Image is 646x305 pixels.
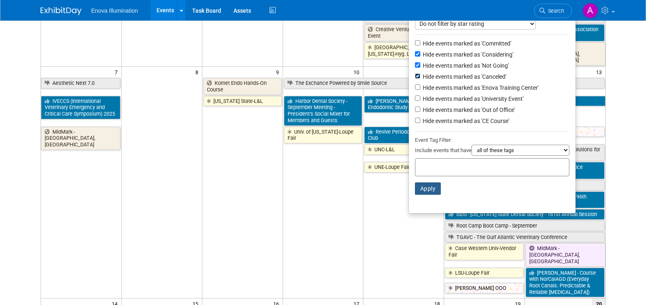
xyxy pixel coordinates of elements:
span: 9 [275,67,283,77]
a: ISDS - [US_STATE] State Dental Society - 161st Annual Session [445,209,604,220]
span: Enova Illumination [91,7,138,14]
a: MidMark - [GEOGRAPHIC_DATA], [GEOGRAPHIC_DATA] [526,243,605,266]
a: [PERSON_NAME] OOO [445,283,524,294]
label: Hide events marked as 'Considering' [421,50,513,59]
a: [US_STATE] State-L&L [203,96,282,107]
a: UNC-L&L [364,144,443,155]
span: 10 [353,67,363,77]
a: TGAVC - The Gulf Atlantic Veterinary Conference [445,232,604,243]
a: Komet Endo Hands-On Course [203,78,282,95]
a: [PERSON_NAME] - Course with NorCalAGD (Everyday Root Canals: Predictable & Reliable [MEDICAL_DATA]) [526,268,604,298]
a: MidMark - [GEOGRAPHIC_DATA], [GEOGRAPHIC_DATA] [41,127,120,150]
a: UNE-Loupe Fair [364,162,443,173]
div: Event Tag Filter: [415,135,569,145]
a: IVECCS (International Veterinary Emergency and Critical Care Symposium) 2025 [41,96,120,119]
label: Hide events marked as 'Canceled' [421,73,506,81]
a: LSU-Loupe Fair [445,268,524,278]
button: Apply [415,182,441,195]
label: Hide events marked as 'University Event' [421,95,524,103]
a: Root Camp Boot Camp - September [445,221,604,231]
span: 8 [195,67,202,77]
div: Include events that have [415,145,569,158]
label: Hide events marked as 'CE Course' [421,117,509,125]
span: Search [545,8,564,14]
a: Case Western Univ-Vendor Fair [445,243,524,260]
a: Aesthetic Next 7.0 [41,78,120,89]
a: [PERSON_NAME] Endodontic Study Club [364,96,443,113]
img: Andrea Miller [583,3,598,18]
img: ExhibitDay [41,7,82,15]
label: Hide events marked as 'Not Going' [421,61,509,70]
label: Hide events marked as 'Out of Office' [421,106,515,114]
label: Hide events marked as 'Enova Training Center' [421,84,539,92]
a: [GEOGRAPHIC_DATA][US_STATE]-Hyg. L&L [364,42,443,59]
span: 7 [114,67,121,77]
a: Creative Ventures - CE Event [364,24,443,41]
a: Univ. of [US_STATE]-Loupe Fair [284,127,363,143]
span: 13 [595,67,605,77]
label: Hide events marked as 'Committed' [421,39,511,48]
a: The Exchance Powered by Smile Source [284,78,605,89]
a: Revive Periodontics - Study Club [364,127,443,143]
a: Search [534,4,572,18]
a: Harbor Dental Society - September Meeting - President’s Social Mixer for Members and Guests [284,96,363,126]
